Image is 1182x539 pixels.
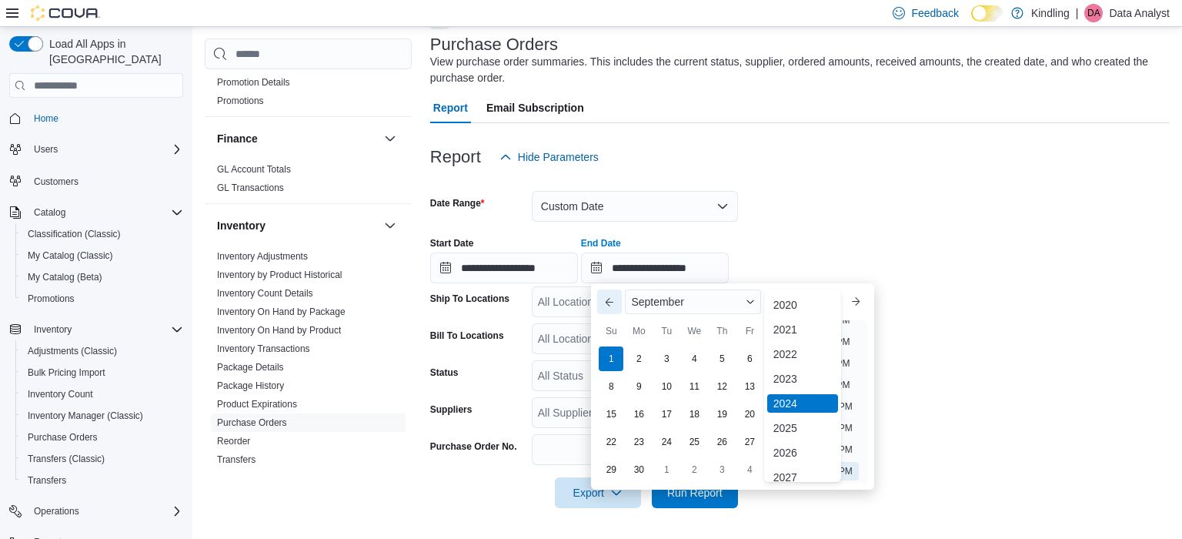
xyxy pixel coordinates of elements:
[1087,4,1100,22] span: DA
[28,228,121,240] span: Classification (Classic)
[28,203,183,222] span: Catalog
[217,306,346,318] span: Inventory On Hand by Package
[737,374,762,399] div: day-13
[28,203,72,222] button: Catalog
[532,191,738,222] button: Custom Date
[599,402,623,427] div: day-15
[626,346,651,371] div: day-2
[28,271,102,283] span: My Catalog (Beta)
[217,436,250,447] a: Reorder
[667,485,723,500] span: Run Report
[430,237,474,249] label: Start Date
[22,428,183,447] span: Purchase Orders
[22,450,183,468] span: Transfers (Classic)
[1031,4,1070,22] p: Kindling
[626,402,651,427] div: day-16
[28,249,113,262] span: My Catalog (Classic)
[217,77,290,88] a: Promotion Details
[737,319,762,343] div: Fr
[34,112,58,125] span: Home
[15,288,189,310] button: Promotions
[34,323,72,336] span: Inventory
[28,320,183,339] span: Inventory
[767,320,838,339] div: 2021
[217,417,287,428] a: Purchase Orders
[217,269,342,280] a: Inventory by Product Historical
[22,225,183,243] span: Classification (Classic)
[217,324,341,336] span: Inventory On Hand by Product
[3,169,189,192] button: Customers
[217,362,284,373] a: Package Details
[654,402,679,427] div: day-17
[3,319,189,340] button: Inventory
[28,474,66,487] span: Transfers
[493,142,605,172] button: Hide Parameters
[682,319,706,343] div: We
[22,407,149,425] a: Inventory Manager (Classic)
[28,293,75,305] span: Promotions
[564,477,632,508] span: Export
[217,250,308,263] span: Inventory Adjustments
[1109,4,1170,22] p: Data Analyst
[205,160,412,203] div: Finance
[597,345,791,484] div: September, 2024
[22,450,111,468] a: Transfers (Classic)
[654,374,679,399] div: day-10
[3,500,189,522] button: Operations
[34,176,78,188] span: Customers
[217,76,290,89] span: Promotion Details
[28,388,93,400] span: Inventory Count
[737,457,762,482] div: day-4
[581,253,729,283] input: Press the down key to enter a popover containing a calendar. Press the escape key to close the po...
[22,290,183,308] span: Promotions
[652,477,738,508] button: Run Report
[22,342,123,360] a: Adjustments (Classic)
[22,246,119,265] a: My Catalog (Classic)
[626,374,651,399] div: day-9
[486,92,584,123] span: Email Subscription
[381,216,399,235] button: Inventory
[34,143,58,156] span: Users
[217,361,284,373] span: Package Details
[599,374,623,399] div: day-8
[767,419,838,437] div: 2025
[767,444,838,462] div: 2026
[22,471,72,490] a: Transfers
[22,268,183,286] span: My Catalog (Beta)
[28,431,98,444] span: Purchase Orders
[430,367,459,379] label: Status
[217,380,284,392] span: Package History
[28,109,183,128] span: Home
[710,402,734,427] div: day-19
[1076,4,1079,22] p: |
[626,319,651,343] div: Mo
[22,268,109,286] a: My Catalog (Beta)
[767,296,838,314] div: 2020
[430,148,481,166] h3: Report
[767,468,838,487] div: 2027
[28,345,117,357] span: Adjustments (Classic)
[597,290,622,314] button: Previous Month
[217,287,313,300] span: Inventory Count Details
[28,502,85,521] button: Operations
[22,225,127,243] a: Classification (Classic)
[28,140,64,159] button: Users
[217,343,310,354] a: Inventory Transactions
[430,253,578,283] input: Press the down key to open a popover containing a calendar.
[430,403,472,416] label: Suppliers
[28,320,78,339] button: Inventory
[430,197,485,209] label: Date Range
[710,430,734,454] div: day-26
[217,182,284,194] span: GL Transactions
[22,385,183,403] span: Inventory Count
[15,448,189,470] button: Transfers (Classic)
[217,454,255,466] span: Transfers
[217,218,378,233] button: Inventory
[710,319,734,343] div: Th
[626,430,651,454] div: day-23
[581,237,621,249] label: End Date
[15,470,189,491] button: Transfers
[15,405,189,427] button: Inventory Manager (Classic)
[430,330,504,342] label: Bill To Locations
